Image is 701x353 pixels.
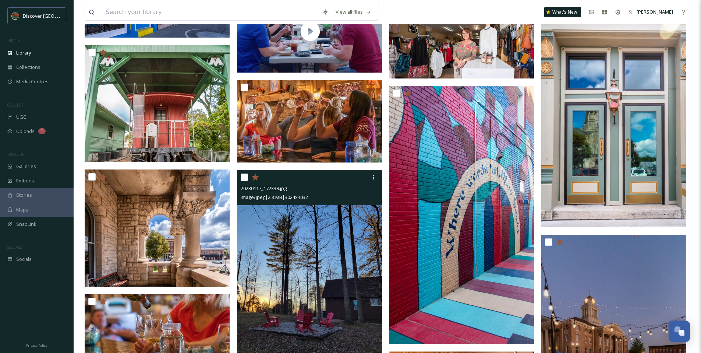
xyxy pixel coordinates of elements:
span: Maps [16,206,28,213]
input: Search your library [102,4,319,20]
img: DSC00664.jpg [85,45,231,162]
a: Privacy Policy [26,340,47,349]
div: 1 [38,128,46,134]
span: Uploads [16,128,35,135]
span: Discover [GEOGRAPHIC_DATA][US_STATE] [23,12,115,19]
span: Galleries [16,163,36,170]
span: Collections [16,64,40,71]
span: Media Centres [16,78,49,85]
img: DSC00260.jpg [85,169,231,287]
a: [PERSON_NAME] [624,5,677,19]
span: COLLECT [7,102,23,108]
span: MEDIA [7,38,20,43]
img: SIN-logo.svg [12,12,19,20]
span: SnapLink [16,221,36,228]
span: Privacy Policy [26,343,47,348]
span: WIDGETS [7,151,24,157]
span: image/jpeg | 2.3 MB | 3024 x 4032 [241,194,308,200]
a: View all files [332,5,375,19]
span: Embeds [16,177,34,184]
span: Socials [16,256,32,263]
img: PATOKA LAKE WINERY_IN INDIANA-07.jpg [237,80,383,162]
img: JASPER ALLEY ART_IN INDIANA-1.jpg [389,86,534,344]
span: [PERSON_NAME] [637,8,673,15]
span: Stories [16,192,32,199]
a: What's New [544,7,581,17]
span: UGC [16,113,26,120]
span: Library [16,49,31,56]
img: DSC00379.jpg [541,7,688,227]
button: Open Chat [669,321,690,342]
span: SOCIALS [7,244,22,250]
span: 20230117_172338.jpg [241,185,287,192]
